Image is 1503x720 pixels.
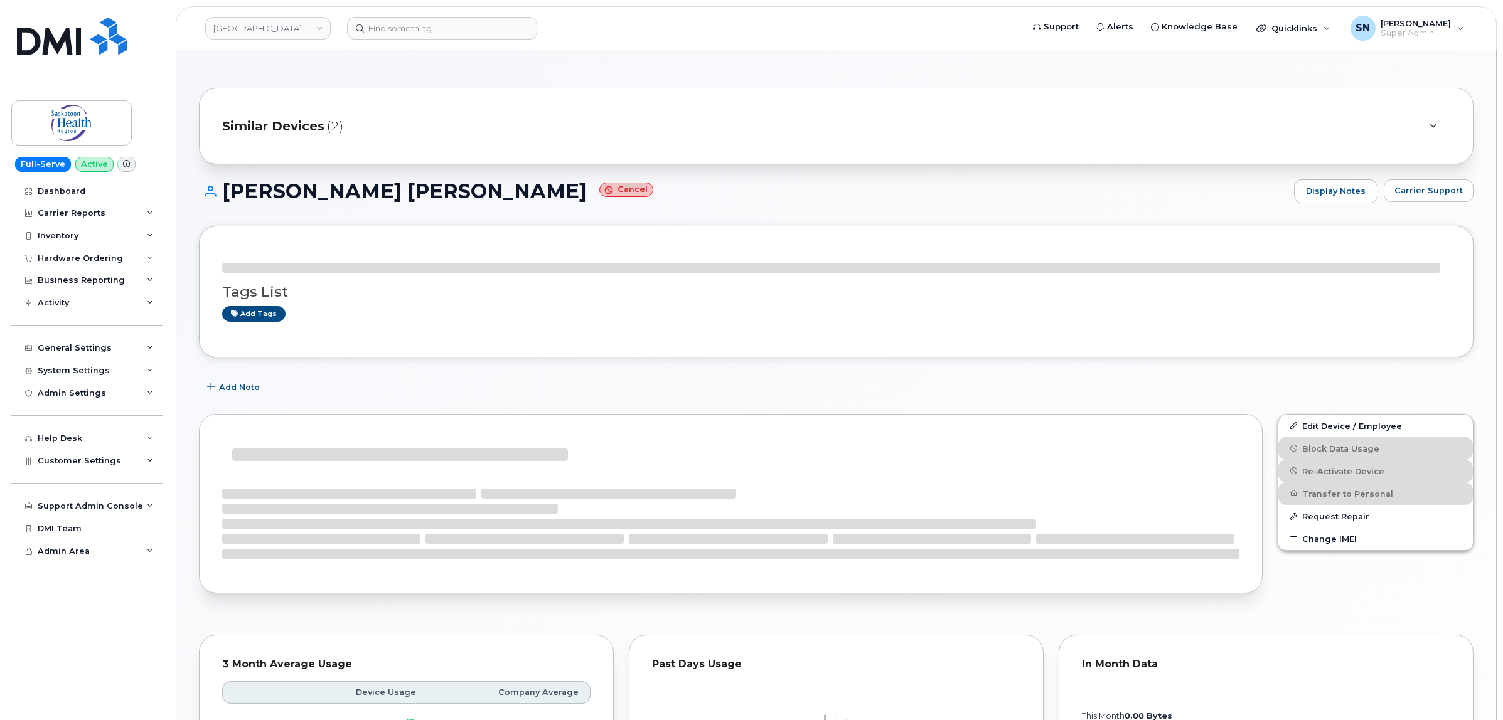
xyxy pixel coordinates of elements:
[1278,527,1473,550] button: Change IMEI
[1278,482,1473,505] button: Transfer to Personal
[1278,505,1473,527] button: Request Repair
[219,381,260,393] span: Add Note
[1082,658,1450,670] div: In Month Data
[1384,179,1474,202] button: Carrier Support
[222,306,286,322] a: Add tags
[427,681,591,704] th: Company Average
[199,180,1288,202] h1: [PERSON_NAME] [PERSON_NAME]
[327,117,343,135] span: (2)
[222,284,1450,300] h3: Tags List
[1278,460,1473,482] button: Re-Activate Device
[222,117,324,135] span: Similar Devices
[294,681,427,704] th: Device Usage
[1294,179,1377,203] a: Display Notes
[1278,437,1473,460] button: Block Data Usage
[222,658,591,670] div: 3 Month Average Usage
[1302,466,1384,475] span: Re-Activate Device
[1394,184,1463,196] span: Carrier Support
[599,183,653,197] small: Cancel
[199,376,270,399] button: Add Note
[1278,415,1473,437] a: Edit Device / Employee
[652,658,1020,670] div: Past Days Usage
